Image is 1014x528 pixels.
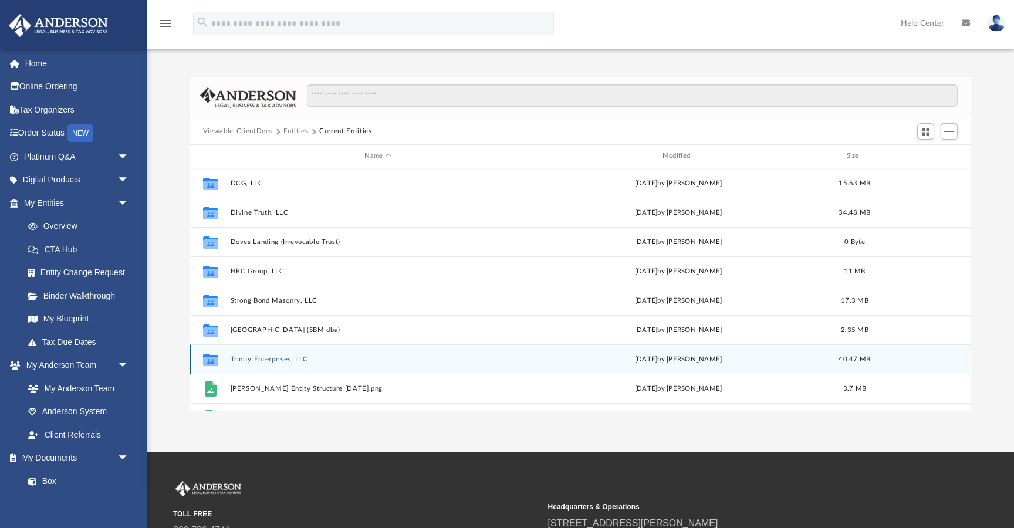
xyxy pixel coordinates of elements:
[190,168,971,412] div: grid
[530,383,826,394] div: [DATE] by [PERSON_NAME]
[831,151,878,161] div: Size
[195,151,225,161] div: id
[883,151,965,161] div: id
[16,238,147,261] a: CTA Hub
[230,209,525,216] button: Divine Truth, LLC
[8,145,147,168] a: Platinum Q&Aarrow_drop_down
[988,15,1005,32] img: User Pic
[8,354,141,377] a: My Anderson Teamarrow_drop_down
[841,326,868,333] span: 2.35 MB
[230,356,525,363] button: Trinity Enterprises, LLC
[8,191,147,215] a: My Entitiesarrow_drop_down
[158,22,173,31] a: menu
[843,385,867,391] span: 3.7 MB
[841,297,868,303] span: 17.3 MB
[530,354,826,364] div: [DATE] by [PERSON_NAME]
[8,168,147,192] a: Digital Productsarrow_drop_down
[230,238,525,246] button: Doves Landing (Irrevocable Trust)
[16,307,141,331] a: My Blueprint
[548,502,915,512] small: Headquarters & Operations
[530,207,826,218] div: [DATE] by [PERSON_NAME]
[530,151,826,161] div: Modified
[839,209,870,215] span: 34.48 MB
[8,98,147,121] a: Tax Organizers
[230,180,525,187] button: DCG, LLC
[203,126,272,137] button: Viewable-ClientDocs
[67,124,93,142] div: NEW
[530,324,826,335] div: [DATE] by [PERSON_NAME]
[230,268,525,275] button: HRC Group, LLC
[158,16,173,31] i: menu
[16,469,135,493] a: Box
[230,297,525,304] button: Strong Bond Masonry, LLC
[16,423,141,446] a: Client Referrals
[530,236,826,247] div: [DATE] by [PERSON_NAME]
[230,385,525,392] button: [PERSON_NAME] Entity Structure [DATE].png
[8,446,141,470] a: My Documentsarrow_drop_down
[16,400,141,424] a: Anderson System
[229,151,525,161] div: Name
[16,330,147,354] a: Tax Due Dates
[117,191,141,215] span: arrow_drop_down
[307,84,958,107] input: Search files and folders
[16,284,147,307] a: Binder Walkthrough
[8,121,147,145] a: Order StatusNEW
[319,126,371,137] button: Current Entities
[917,123,935,140] button: Switch to Grid View
[16,261,147,285] a: Entity Change Request
[173,509,540,519] small: TOLL FREE
[839,356,870,362] span: 40.47 MB
[844,268,865,274] span: 11 MB
[548,518,718,528] a: [STREET_ADDRESS][PERSON_NAME]
[117,354,141,378] span: arrow_drop_down
[8,52,147,75] a: Home
[173,481,244,496] img: Anderson Advisors Platinum Portal
[5,14,111,37] img: Anderson Advisors Platinum Portal
[530,295,826,306] div: [DATE] by [PERSON_NAME]
[530,266,826,276] div: [DATE] by [PERSON_NAME]
[8,75,147,99] a: Online Ordering
[16,215,147,238] a: Overview
[530,178,826,188] div: [DATE] by [PERSON_NAME]
[117,145,141,169] span: arrow_drop_down
[839,180,870,186] span: 15.63 MB
[16,377,135,400] a: My Anderson Team
[117,168,141,192] span: arrow_drop_down
[844,238,865,245] span: 0 Byte
[941,123,958,140] button: Add
[283,126,309,137] button: Entities
[117,446,141,471] span: arrow_drop_down
[196,16,209,29] i: search
[230,326,525,334] button: [GEOGRAPHIC_DATA] (SBM dba)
